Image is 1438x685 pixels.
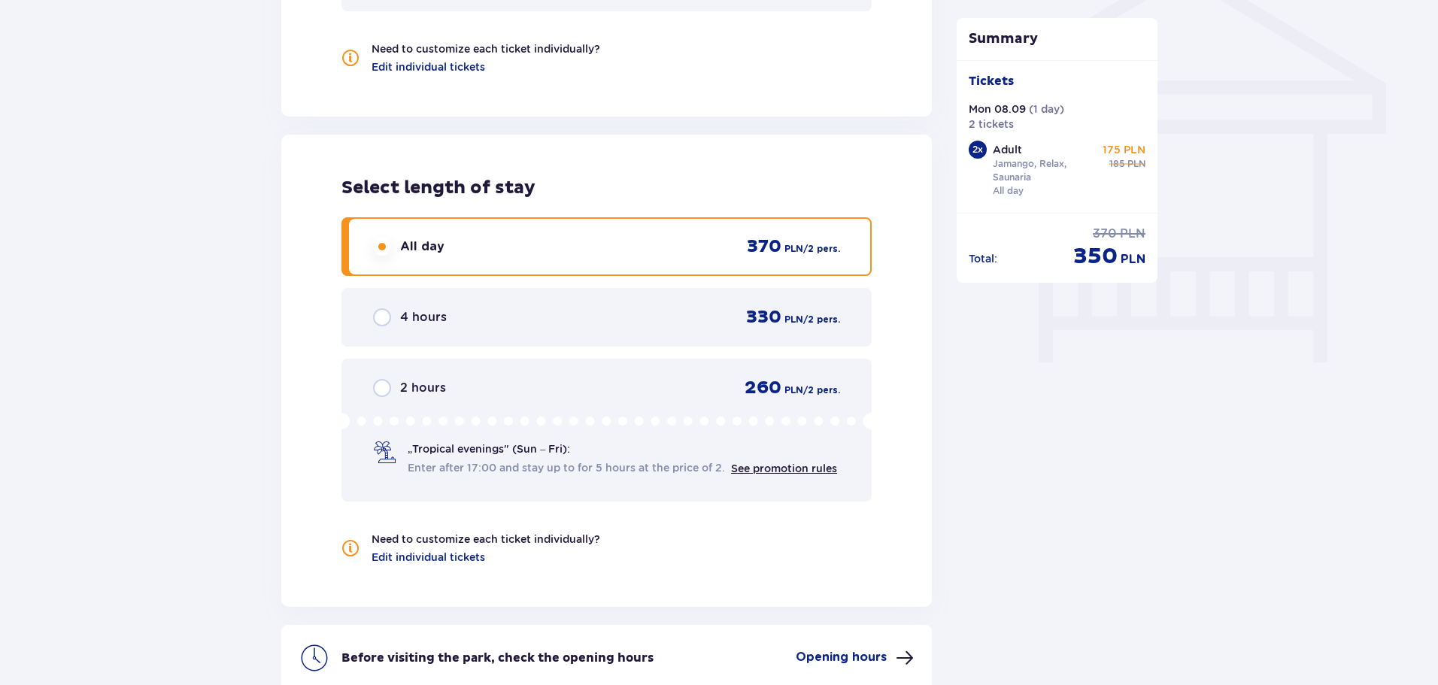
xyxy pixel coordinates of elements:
p: All day [993,184,1024,198]
a: Edit individual tickets [372,59,485,74]
p: PLN [1120,226,1145,242]
p: PLN [784,313,803,326]
p: 2 tickets [969,117,1014,132]
p: „Tropical evenings" (Sun – Fri): [408,441,570,456]
p: ( 1 day ) [1029,102,1064,117]
a: Edit individual tickets [372,550,485,565]
p: Total : [969,251,997,266]
p: PLN [784,383,803,397]
p: 330 [746,306,781,329]
p: 4 hours [400,309,447,326]
p: PLN [1127,157,1145,171]
p: Need to customize each ticket individually? [372,41,600,56]
p: 370 [1093,226,1117,242]
p: Need to customize each ticket individually? [372,532,600,547]
p: PLN [784,242,803,256]
img: clock icon [299,643,329,673]
p: Jamango, Relax, Saunaria [993,157,1097,184]
p: 185 [1109,157,1124,171]
p: Select length of stay [341,177,872,199]
p: Before visiting the park, check the opening hours [341,650,654,666]
p: Tickets [969,73,1014,89]
p: 175 PLN [1103,142,1145,157]
span: Enter after 17:00 and stay up to for 5 hours at the price of 2. [408,460,725,475]
p: 350 [1073,242,1118,271]
p: Mon 08.09 [969,102,1026,117]
p: 260 [745,377,781,399]
p: 2 hours [400,380,446,396]
div: 2 x [969,141,987,159]
p: All day [400,238,444,255]
button: Opening hours [796,649,914,667]
p: / 2 pers. [803,383,840,397]
p: 370 [747,235,781,258]
p: Summary [957,30,1158,48]
p: PLN [1121,251,1145,268]
p: / 2 pers. [803,313,840,326]
a: See promotion rules [731,462,837,474]
p: Adult [993,142,1022,157]
p: / 2 pers. [803,242,840,256]
p: Opening hours [796,649,887,665]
